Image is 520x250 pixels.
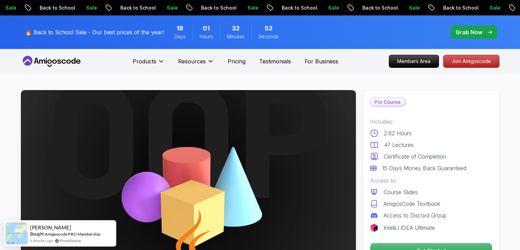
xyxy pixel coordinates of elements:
p: Sale [80,4,102,11]
p: Products [133,57,156,65]
p: 🔥 Back to School Sale - Our best prices of the year! [25,28,164,36]
a: Testimonials [259,57,291,65]
span: 6 minutes ago [30,238,53,243]
p: Pro Course [370,98,405,106]
a: For Business [305,57,338,65]
p: Back to School [115,4,161,11]
p: Resources [178,57,206,65]
button: Products [133,57,164,71]
span: [PERSON_NAME] [30,225,71,230]
p: Includes: [370,117,492,126]
p: Sale [322,4,344,11]
a: Amigoscode PRO Membership [45,232,101,237]
span: 52 Seconds [265,24,272,33]
span: 1 Hours [203,24,210,33]
p: Back to School [357,4,403,11]
span: 18 Days [176,24,183,33]
p: Back to School [276,4,322,11]
button: Resources [178,57,214,71]
img: jetbrains logo [370,224,378,232]
span: Days [174,33,186,40]
p: Access to Discord Group [384,211,446,220]
p: 47 Lectures [384,141,414,149]
a: Members Area [389,55,439,68]
span: 32 Minutes [232,24,240,33]
p: Members Area [389,55,439,67]
p: Certificate of Completion [384,152,446,161]
p: Sale [161,4,183,11]
p: 2.82 Hours [384,129,412,137]
p: Sale [403,4,425,11]
p: Course Slides [384,188,418,196]
p: AmigosCode Textbook [384,200,440,208]
span: Bought [30,231,44,237]
p: Back to School [34,4,80,11]
a: Pricing [228,57,245,65]
span: Minutes [227,33,244,40]
a: ProveSource [60,238,81,243]
span: Seconds [258,33,279,40]
p: 15 Days Money Back Guaranteed [382,164,466,172]
p: IntelliJ IDEA Ultimate [384,224,435,232]
p: Back to School [437,4,484,11]
p: Back to School [195,4,242,11]
p: Join Amigoscode [443,55,499,67]
p: Grab Now [456,28,482,36]
p: Sale [484,4,506,11]
span: Hours [200,33,213,40]
a: Join Amigoscode [443,55,499,68]
img: provesource social proof notification image [5,222,28,245]
p: Sale [242,4,264,11]
p: Access to: [370,176,492,185]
